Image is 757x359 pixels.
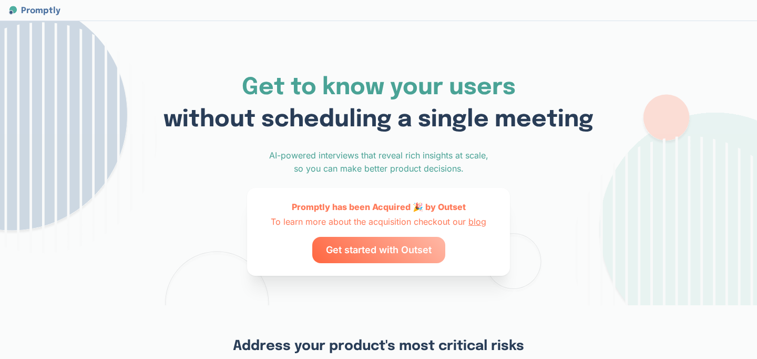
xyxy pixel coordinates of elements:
[271,215,486,228] div: To learn more about the acquisition checkout our
[292,201,466,214] div: Promptly has been Acquired 🎉 by Outset
[268,149,489,175] div: AI-powered interviews that reveal rich insights at scale, so you can make better product decisions.
[468,216,486,227] a: blog
[4,3,63,18] a: PromptlyPromptly
[242,76,516,99] span: Get to know your users
[163,108,594,132] span: without scheduling a single meeting
[7,4,19,16] img: Promptly
[326,237,432,263] span: Get started with Outset
[21,5,60,18] span: Promptly
[233,337,524,355] h2: Address your product's most critical risks
[312,237,445,263] a: Get started with Outset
